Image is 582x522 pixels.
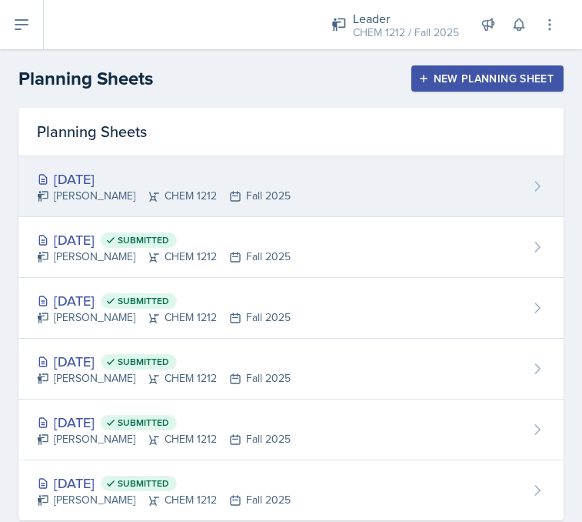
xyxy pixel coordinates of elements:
div: [PERSON_NAME] CHEM 1212 Fall 2025 [37,492,291,508]
div: [PERSON_NAME] CHEM 1212 Fall 2025 [37,249,291,265]
a: [DATE] [PERSON_NAME]CHEM 1212Fall 2025 [18,156,564,217]
a: [DATE] Submitted [PERSON_NAME]CHEM 1212Fall 2025 [18,460,564,520]
div: CHEM 1212 / Fall 2025 [353,25,459,41]
div: Leader [353,9,459,28]
div: [DATE] [37,351,291,372]
span: Submitted [118,234,169,246]
span: Submitted [118,477,169,490]
div: [DATE] [37,169,291,189]
a: [DATE] Submitted [PERSON_NAME]CHEM 1212Fall 2025 [18,400,564,460]
div: [DATE] [37,229,291,250]
span: Submitted [118,417,169,429]
div: New Planning Sheet [421,72,554,85]
div: [PERSON_NAME] CHEM 1212 Fall 2025 [37,431,291,447]
div: [PERSON_NAME] CHEM 1212 Fall 2025 [37,188,291,204]
a: [DATE] Submitted [PERSON_NAME]CHEM 1212Fall 2025 [18,217,564,278]
span: Submitted [118,356,169,368]
div: [PERSON_NAME] CHEM 1212 Fall 2025 [37,310,291,326]
div: Planning Sheets [18,108,564,156]
div: [PERSON_NAME] CHEM 1212 Fall 2025 [37,370,291,386]
span: Submitted [118,295,169,307]
button: New Planning Sheet [411,65,564,92]
div: [DATE] [37,473,291,494]
a: [DATE] Submitted [PERSON_NAME]CHEM 1212Fall 2025 [18,339,564,400]
div: [DATE] [37,290,291,311]
div: [DATE] [37,412,291,433]
a: [DATE] Submitted [PERSON_NAME]CHEM 1212Fall 2025 [18,278,564,339]
h2: Planning Sheets [18,65,153,92]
